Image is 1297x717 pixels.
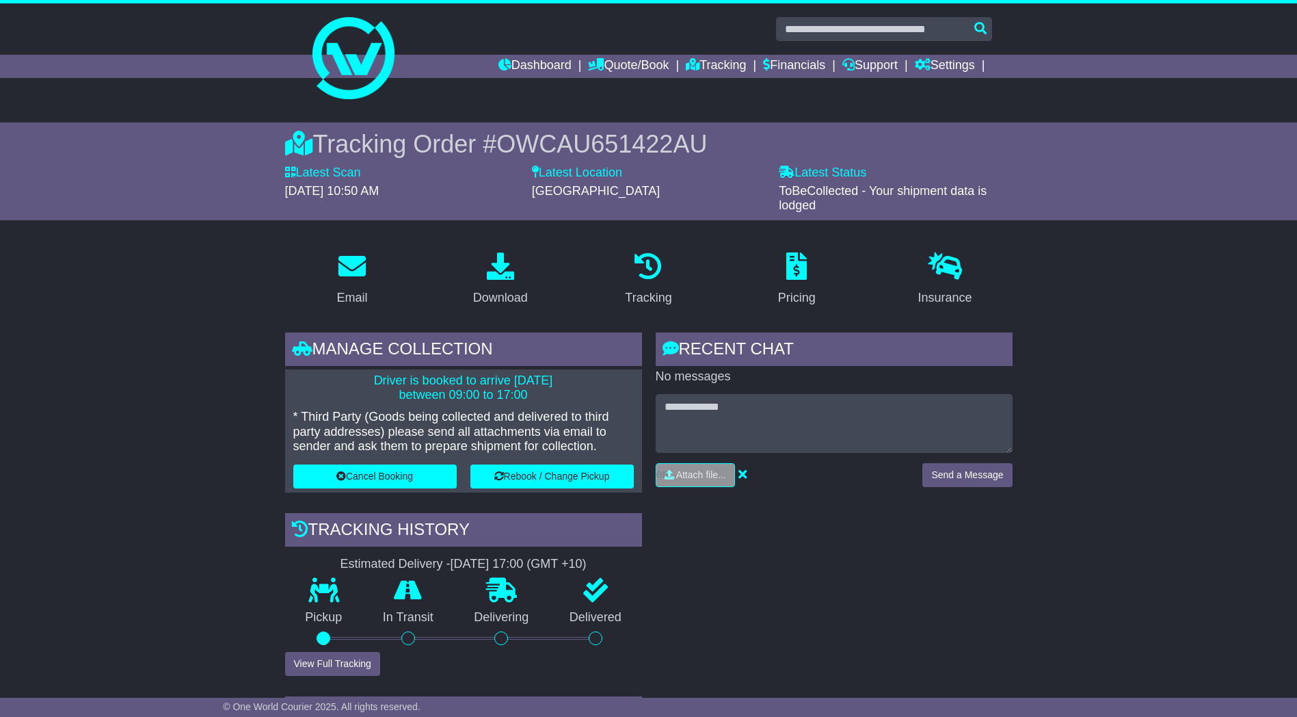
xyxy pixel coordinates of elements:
a: Pricing [769,248,825,312]
span: OWCAU651422AU [496,130,707,158]
a: Quote/Book [588,55,669,78]
a: Tracking [616,248,680,312]
label: Latest Status [779,166,866,181]
p: Delivered [549,610,642,625]
p: No messages [656,369,1013,384]
div: Manage collection [285,333,642,369]
button: Send a Message [922,463,1012,487]
div: Tracking Order # [285,129,1013,159]
p: Pickup [285,610,363,625]
p: Driver is booked to arrive [DATE] between 09:00 to 17:00 [293,374,634,403]
a: Settings [915,55,975,78]
a: Dashboard [498,55,572,78]
button: Cancel Booking [293,465,457,488]
label: Latest Location [532,166,622,181]
div: Tracking history [285,513,642,550]
span: [GEOGRAPHIC_DATA] [532,184,660,198]
div: Email [336,289,367,307]
a: Support [842,55,898,78]
div: Download [473,289,528,307]
label: Latest Scan [285,166,361,181]
p: * Third Party (Goods being collected and delivered to third party addresses) please send all atta... [293,410,634,454]
button: Rebook / Change Pickup [470,465,634,488]
span: ToBeCollected - Your shipment data is lodged [779,184,987,213]
div: RECENT CHAT [656,333,1013,369]
div: Pricing [778,289,816,307]
a: Download [464,248,537,312]
div: Estimated Delivery - [285,557,642,572]
div: [DATE] 17:00 (GMT +10) [451,557,587,572]
a: Insurance [909,248,981,312]
span: [DATE] 10:50 AM [285,184,379,198]
button: View Full Tracking [285,652,380,676]
div: Tracking [625,289,671,307]
a: Tracking [686,55,746,78]
span: © One World Courier 2025. All rights reserved. [223,701,420,712]
a: Email [327,248,376,312]
p: Delivering [454,610,550,625]
div: Insurance [918,289,972,307]
a: Financials [763,55,825,78]
p: In Transit [362,610,454,625]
